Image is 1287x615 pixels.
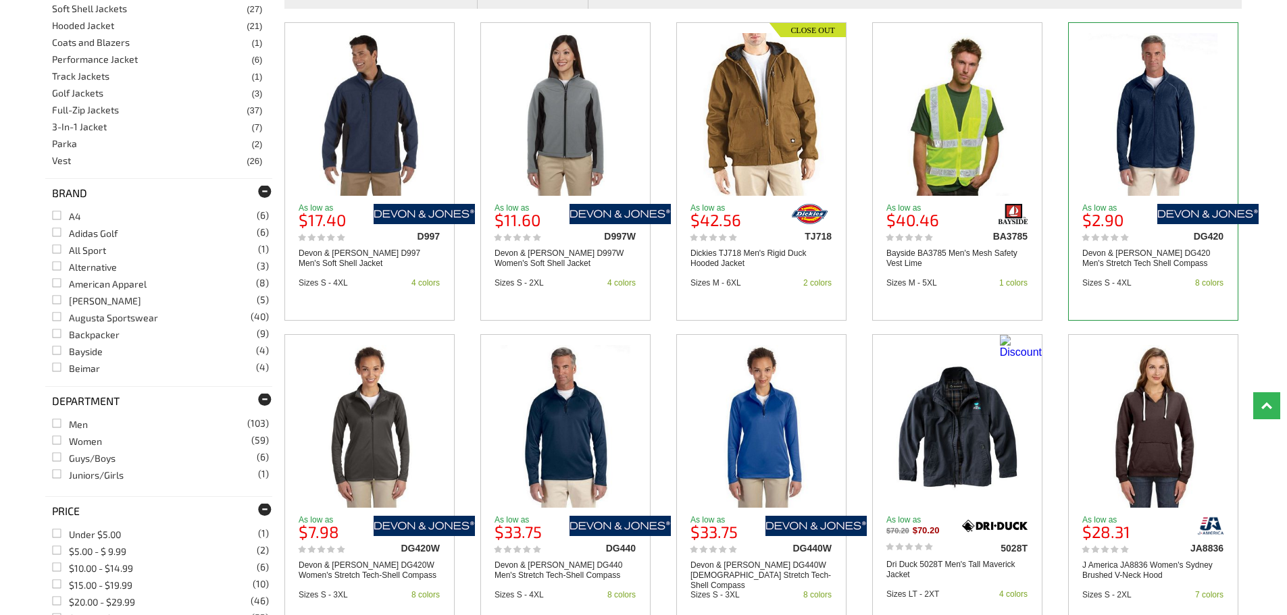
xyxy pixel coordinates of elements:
img: Devon & Jones DG420 Men's Stretch Tech Shell Compass [1088,33,1219,196]
span: (26) [247,155,262,168]
a: 3-In-1 Jacket [52,121,107,132]
p: As low as [495,516,567,524]
a: Alternative(3) [52,261,117,273]
span: (1) [251,70,262,84]
p: As low as [1082,204,1155,212]
span: (46) [251,596,269,606]
span: (59) [251,435,269,445]
p: As low as [690,204,763,212]
a: Track Jackets [52,70,109,82]
a: $5.00 - $ 9.99(2) [52,545,126,557]
img: j-america/ja8836 [1198,516,1223,536]
div: Sizes S - 3XL [690,591,740,599]
div: 8 colors [1195,279,1223,287]
div: Sizes S - 3XL [299,591,348,599]
div: 8 colors [607,591,636,599]
a: Devon & Jones DG440W Ladies Stretch Tech-Shell Compass [677,345,846,508]
a: $10.00 - $14.99(6) [52,562,133,574]
div: Sizes M - 5XL [886,279,937,287]
a: Dickies TJ718 Men's Rigid Duck Hooded Jacket [690,248,832,269]
img: devon-n-jones/dg440w [765,516,867,536]
a: Hooded Jacket [52,20,114,31]
b: $2.90 [1082,210,1124,230]
img: Devon & Jones DG440 Men's Stretch Tech-Shell Compass [501,345,631,508]
div: Sizes S - 2XL [495,279,544,287]
a: $15.00 - $19.99(10) [52,579,132,591]
a: Women(59) [52,435,102,447]
a: Bayside(4) [52,346,103,357]
img: J America JA8836 Women's Sydney Brushed V-Neck Hood [1088,345,1219,508]
div: Sizes M - 6XL [690,279,741,287]
a: Devon & [PERSON_NAME] DG420 Men's Stretch Tech Shell Compass [1082,248,1223,269]
div: 2 colors [803,279,832,287]
div: DG420W [367,543,440,553]
a: [PERSON_NAME](5) [52,295,141,306]
img: dickies/tj718 [787,204,832,224]
span: (8) [256,278,269,288]
a: Juniors/Girls(1) [52,469,124,481]
div: Sizes S - 4XL [495,591,544,599]
p: As low as [1082,516,1155,524]
p: As low as [299,516,372,524]
div: Sizes S - 2XL [1082,591,1132,599]
div: Sizes LT - 2XT [886,590,939,598]
img: dri-duck/5028t [962,516,1028,536]
img: Devon & Jones D997 Men's Soft Shell Jacket [305,33,435,196]
a: Devon & [PERSON_NAME] DG440W [DEMOGRAPHIC_DATA] Stretch Tech-Shell Compass [690,560,832,591]
a: Devon & [PERSON_NAME] DG420W Women's Stretch Tech-Shell Compass [299,560,440,581]
img: devon-n-jones/dg440 [570,516,671,536]
div: 7 colors [1195,591,1223,599]
img: Closeout [769,23,846,37]
span: (6) [257,228,269,237]
span: (1) [258,529,269,538]
span: (21) [247,20,262,33]
span: (1) [258,244,269,254]
span: (6) [257,562,269,572]
img: Devon & Jones DG420W Women's Stretch Tech-Shell Compass [305,345,435,508]
a: Top [1253,392,1280,419]
a: Augusta Sportswear(40) [52,312,158,323]
a: A4(6) [52,211,81,222]
span: (6) [257,452,269,462]
div: D997W [563,232,636,241]
p: As low as [886,204,959,212]
span: (9) [257,329,269,338]
div: 4 colors [411,279,440,287]
img: devon-n-jones/d997w [570,204,671,224]
img: devon-n-jones/d997 [374,204,475,224]
p: As low as [495,204,567,212]
a: Devon & [PERSON_NAME] DG440 Men's Stretch Tech-Shell Compass [495,560,636,581]
a: Dri Duck 5028T Men's Tall Maverick Jacket [886,560,1028,580]
a: Dri Duck 5028T Tall Maverick Jacket - Shop at ApparelGator.com [873,345,1042,508]
img: Devon & Jones D997W Women's Soft Shell Jacket [501,33,631,196]
div: Sizes S - 4XL [299,279,348,287]
div: Brand [45,178,273,207]
div: 8 colors [411,591,440,599]
a: Guys/Boys(6) [52,452,116,464]
span: (1) [251,36,262,50]
img: bayside/ba3785 [999,204,1028,224]
div: DG440W [759,543,832,553]
a: J America JA8836 Women's Sydney Brushed V-Neck Hood [1069,345,1238,508]
img: Devon & Jones DG440W Ladies Stretch Tech-Shell Compass [697,345,827,508]
span: (4) [256,346,269,355]
b: $33.75 [495,522,542,541]
div: DG420 [1151,232,1223,241]
span: (37) [247,104,262,117]
b: $70.20 [886,527,909,535]
span: (5) [257,295,269,304]
a: Coats and Blazers [52,36,130,48]
a: $20.00 - $29.99(46) [52,596,135,608]
span: (2) [257,545,269,555]
div: TJ718 [759,232,832,241]
a: Devon & Jones D997W Women's Soft Shell Jacket [481,33,650,196]
a: Vest [52,155,71,166]
span: (6) [257,211,269,220]
div: DG440 [563,543,636,553]
span: (27) [247,3,262,16]
b: $70.20 [913,525,940,535]
span: (10) [253,579,269,589]
a: Backpacker(9) [52,329,120,340]
a: Devon & [PERSON_NAME] D997W Women's Soft Shell Jacket [495,248,636,269]
img: devon-n-jones/dg420 [1157,204,1259,224]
